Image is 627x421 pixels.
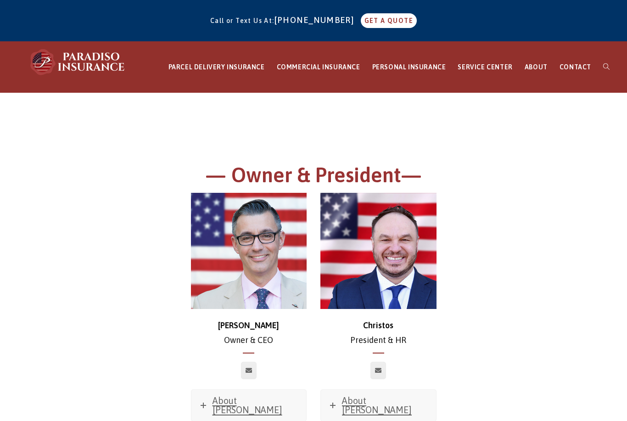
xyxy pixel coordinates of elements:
img: Christos_500x500 [320,193,437,309]
span: About [PERSON_NAME] [342,395,412,415]
span: PARCEL DELIVERY INSURANCE [168,63,265,71]
a: PARCEL DELIVERY INSURANCE [162,42,271,93]
a: GET A QUOTE [361,13,417,28]
p: President & HR [320,318,437,348]
span: SERVICE CENTER [458,63,512,71]
span: About [PERSON_NAME] [213,395,282,415]
img: Paradiso Insurance [28,48,129,76]
a: PERSONAL INSURANCE [366,42,452,93]
p: Owner & CEO [191,318,307,348]
span: PERSONAL INSURANCE [372,63,446,71]
strong: [PERSON_NAME] [218,320,279,330]
a: ABOUT [519,42,554,93]
span: Call or Text Us At: [210,17,274,24]
span: ABOUT [525,63,548,71]
a: About [PERSON_NAME] [321,390,436,421]
a: CONTACT [554,42,597,93]
a: [PHONE_NUMBER] [274,15,359,25]
a: About [PERSON_NAME] [191,390,307,421]
a: SERVICE CENTER [452,42,518,93]
h1: — Owner & President— [61,162,566,193]
span: COMMERCIAL INSURANCE [277,63,360,71]
a: COMMERCIAL INSURANCE [271,42,366,93]
strong: Christos [363,320,393,330]
img: chris-500x500 (1) [191,193,307,309]
span: CONTACT [560,63,591,71]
